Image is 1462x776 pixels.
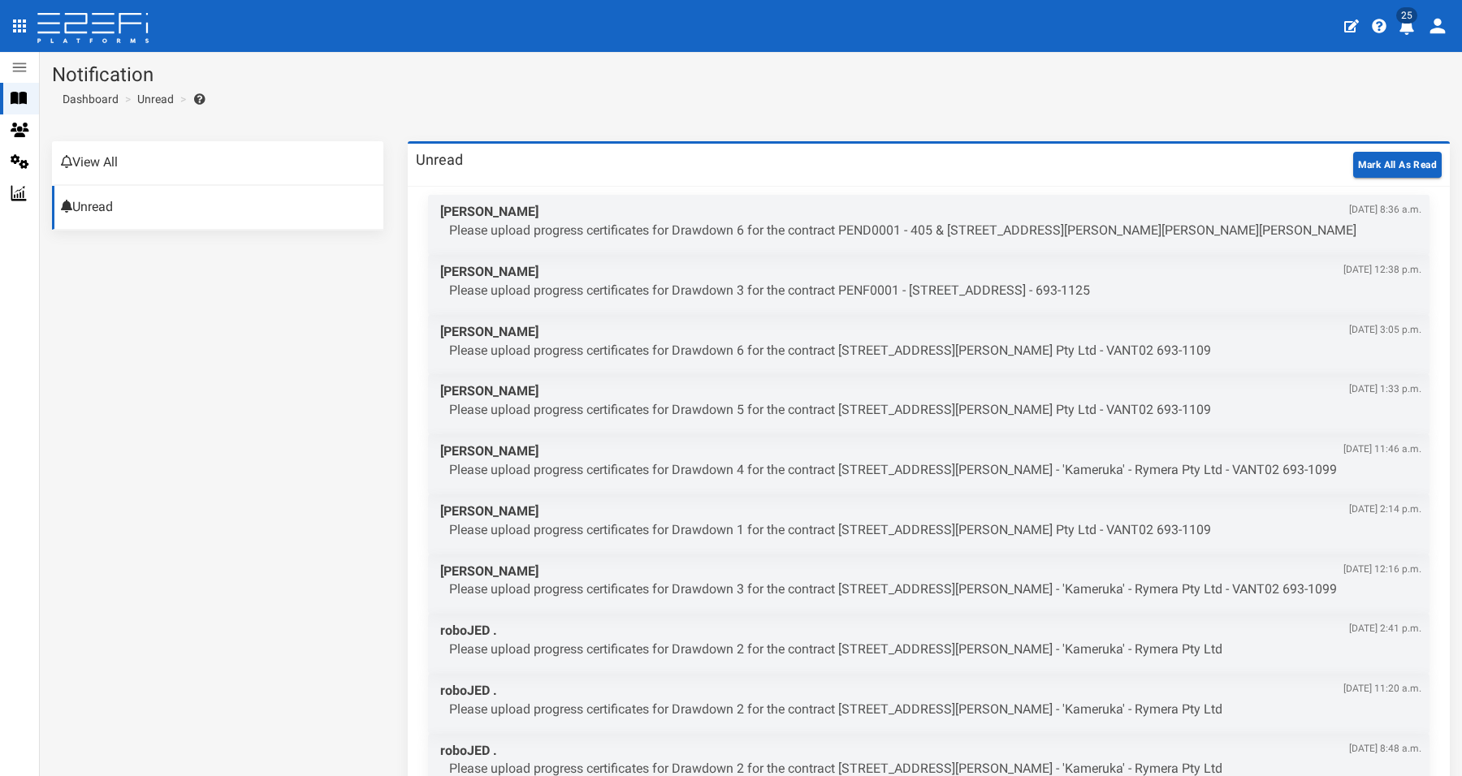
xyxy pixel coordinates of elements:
a: Unread [52,186,383,230]
span: [DATE] 12:38 p.m. [1343,263,1421,277]
a: [PERSON_NAME][DATE] 2:14 p.m. Please upload progress certificates for Drawdown 1 for the contract... [428,494,1430,554]
span: roboJED . [440,682,1421,701]
a: [PERSON_NAME][DATE] 8:36 a.m. Please upload progress certificates for Drawdown 6 for the contract... [428,195,1430,255]
p: Please upload progress certificates for Drawdown 6 for the contract [STREET_ADDRESS][PERSON_NAME]... [449,342,1421,360]
a: Unread [137,91,174,107]
span: [PERSON_NAME] [440,563,1421,581]
a: Dashboard [56,91,119,107]
span: [PERSON_NAME] [440,502,1421,521]
h3: Unread [416,153,463,167]
a: [PERSON_NAME][DATE] 12:38 p.m. Please upload progress certificates for Drawdown 3 for the contrac... [428,255,1430,315]
p: Please upload progress certificates for Drawdown 5 for the contract [STREET_ADDRESS][PERSON_NAME]... [449,401,1421,420]
span: roboJED . [440,742,1421,761]
span: [DATE] 12:16 p.m. [1343,563,1421,576]
a: [PERSON_NAME][DATE] 1:33 p.m. Please upload progress certificates for Drawdown 5 for the contract... [428,374,1430,434]
span: [DATE] 8:48 a.m. [1349,742,1421,756]
span: [DATE] 2:41 p.m. [1349,622,1421,636]
a: roboJED .[DATE] 2:41 p.m. Please upload progress certificates for Drawdown 2 for the contract [ST... [428,614,1430,674]
a: Mark All As Read [1353,156,1442,171]
span: [DATE] 3:05 p.m. [1349,323,1421,337]
span: [PERSON_NAME] [440,323,1421,342]
p: Please upload progress certificates for Drawdown 3 for the contract [STREET_ADDRESS][PERSON_NAME]... [449,580,1421,599]
span: [DATE] 11:46 a.m. [1343,442,1421,456]
button: Mark All As Read [1353,152,1442,178]
p: Please upload progress certificates for Drawdown 6 for the contract PEND0001 - 405 & [STREET_ADDR... [449,222,1421,240]
a: roboJED .[DATE] 11:20 a.m. Please upload progress certificates for Drawdown 2 for the contract [S... [428,674,1430,734]
span: [PERSON_NAME] [440,442,1421,461]
span: [DATE] 1:33 p.m. [1349,382,1421,396]
a: [PERSON_NAME][DATE] 3:05 p.m. Please upload progress certificates for Drawdown 6 for the contract... [428,315,1430,375]
a: View All [52,141,383,185]
span: [DATE] 2:14 p.m. [1349,502,1421,516]
p: Please upload progress certificates for Drawdown 1 for the contract [STREET_ADDRESS][PERSON_NAME]... [449,521,1421,540]
span: [PERSON_NAME] [440,382,1421,401]
h1: Notification [52,64,1450,85]
span: roboJED . [440,622,1421,640]
span: [DATE] 11:20 a.m. [1343,682,1421,696]
p: Please upload progress certificates for Drawdown 2 for the contract [STREET_ADDRESS][PERSON_NAME]... [449,701,1421,719]
span: [PERSON_NAME] [440,263,1421,282]
span: [PERSON_NAME] [440,203,1421,222]
span: [DATE] 8:36 a.m. [1349,203,1421,217]
p: Please upload progress certificates for Drawdown 4 for the contract [STREET_ADDRESS][PERSON_NAME]... [449,461,1421,480]
span: Dashboard [56,93,119,106]
a: [PERSON_NAME][DATE] 12:16 p.m. Please upload progress certificates for Drawdown 3 for the contrac... [428,554,1430,614]
a: [PERSON_NAME][DATE] 11:46 a.m. Please upload progress certificates for Drawdown 4 for the contrac... [428,434,1430,494]
p: Please upload progress certificates for Drawdown 2 for the contract [STREET_ADDRESS][PERSON_NAME]... [449,640,1421,659]
p: Please upload progress certificates for Drawdown 3 for the contract PENF0001 - [STREET_ADDRESS] -... [449,282,1421,300]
